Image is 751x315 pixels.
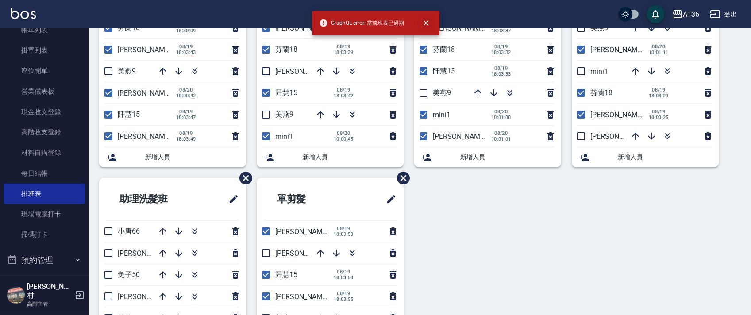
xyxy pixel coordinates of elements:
span: 10:00:45 [334,136,354,142]
h2: 助理洗髮班 [106,183,202,215]
span: 18:03:53 [334,231,354,237]
button: save [647,5,664,23]
div: AT36 [683,9,699,20]
div: 新增人員 [257,147,404,167]
a: 現場電腦打卡 [4,204,85,224]
span: 08/19 [649,109,669,115]
span: 芬蘭18 [590,88,612,97]
span: 阡慧15 [275,88,297,97]
span: 08/20 [491,131,511,136]
span: 阡慧15 [433,67,455,75]
span: 美燕9 [590,23,609,32]
span: 18:03:25 [649,115,669,120]
button: AT36 [669,5,703,23]
span: 芬蘭18 [118,23,140,32]
span: [PERSON_NAME]58 [118,249,179,257]
div: 新增人員 [572,147,719,167]
span: 18:03:43 [176,50,196,55]
span: 08/19 [334,226,354,231]
span: [PERSON_NAME]11 [275,292,336,301]
span: 18:03:55 [334,296,354,302]
button: close [416,13,436,33]
span: [PERSON_NAME]16 [590,132,651,141]
span: [PERSON_NAME]59 [118,292,179,301]
span: 08/20 [491,109,511,115]
span: 兔子50 [118,270,140,279]
span: [PERSON_NAME]11 [590,111,651,119]
span: [PERSON_NAME]6 [590,46,647,54]
span: mini1 [433,111,451,119]
span: 08/20 [649,44,669,50]
a: 營業儀表板 [4,81,85,102]
span: 刪除班表 [390,165,411,191]
div: 新增人員 [99,147,246,167]
span: 芬蘭18 [433,45,455,54]
span: [PERSON_NAME]6 [275,249,332,257]
span: 18:03:42 [334,93,354,99]
span: 美燕9 [118,67,136,75]
span: [PERSON_NAME]6 [433,132,490,141]
p: 高階主管 [27,300,72,308]
span: 08/19 [176,44,196,50]
span: 10:00:42 [176,93,196,99]
span: 美燕9 [275,110,293,119]
span: 10:01:00 [491,115,511,120]
span: 刪除班表 [233,165,254,191]
img: Person [7,286,25,304]
span: 08/19 [334,291,354,296]
button: 登出 [706,6,740,23]
span: 18:03:47 [176,115,196,120]
a: 排班表 [4,184,85,204]
span: 芬蘭18 [275,45,297,54]
div: 新增人員 [414,147,561,167]
span: 美燕9 [433,88,451,97]
a: 掛單列表 [4,40,85,61]
a: 材料自購登錄 [4,142,85,163]
span: 18:03:39 [334,50,354,55]
button: 報表及分析 [4,271,85,294]
span: 修改班表的標題 [381,188,397,210]
span: 18:03:32 [491,50,511,55]
span: 新增人員 [460,153,554,162]
span: 08/19 [491,65,511,71]
span: 08/19 [649,87,669,93]
a: 座位開單 [4,61,85,81]
span: 08/19 [176,109,196,115]
span: 新增人員 [145,153,239,162]
span: 小唐66 [118,227,140,235]
span: 08/20 [176,87,196,93]
span: 08/19 [491,44,511,50]
span: 18:03:37 [491,28,511,34]
span: mini1 [590,67,608,76]
span: [PERSON_NAME]16 [275,67,336,76]
span: 08/20 [334,131,354,136]
span: 08/19 [334,87,354,93]
img: Logo [11,8,36,19]
span: [PERSON_NAME]6 [118,89,175,97]
span: 18:03:33 [491,71,511,77]
button: 預約管理 [4,249,85,272]
span: 18:03:54 [334,275,354,280]
span: [PERSON_NAME]16 [118,132,179,141]
span: GraphQL error: 當前班表已過期 [319,19,404,27]
h5: [PERSON_NAME]村 [27,282,72,300]
span: 16:30:09 [176,28,196,34]
a: 帳單列表 [4,20,85,40]
span: [PERSON_NAME]11 [118,46,179,54]
span: 新增人員 [303,153,397,162]
span: 阡慧15 [275,270,297,279]
span: 10:01:11 [649,50,669,55]
span: 修改班表的標題 [223,188,239,210]
span: [PERSON_NAME]16 [275,227,336,236]
span: mini1 [275,132,293,141]
span: 18:03:49 [176,136,196,142]
span: 10:01:01 [491,136,511,142]
a: 掃碼打卡 [4,224,85,245]
span: 新增人員 [618,153,712,162]
a: 現金收支登錄 [4,102,85,122]
span: 18:03:29 [649,93,669,99]
a: 每日結帳 [4,163,85,184]
span: 08/19 [334,269,354,275]
a: 高階收支登錄 [4,122,85,142]
span: 阡慧15 [118,110,140,119]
